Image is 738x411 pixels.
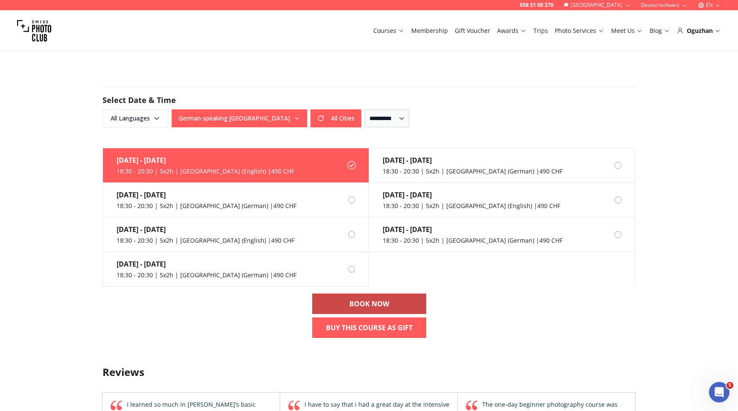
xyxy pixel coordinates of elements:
[383,236,562,245] div: 18:30 - 20:30 | 5x2h | [GEOGRAPHIC_DATA] (German) | 490 CHF
[726,382,733,389] span: 5
[326,323,413,333] b: Buy This Course As Gift
[370,25,408,37] button: Courses
[520,2,553,9] a: 058 51 00 270
[383,167,562,176] div: 18:30 - 20:30 | 5x2h | [GEOGRAPHIC_DATA] (German) | 490 CHF
[455,26,490,35] a: Gift Voucher
[411,26,448,35] a: Membership
[117,202,296,210] div: 18:30 - 20:30 | 5x2h | [GEOGRAPHIC_DATA] (German) | 490 CHF
[373,26,404,35] a: Courses
[677,26,721,35] div: Oguzhan
[383,155,562,165] div: [DATE] - [DATE]
[117,271,296,279] div: 18:30 - 20:30 | 5x2h | [GEOGRAPHIC_DATA] (German) | 490 CHF
[646,25,674,37] button: Blog
[530,25,551,37] button: Trips
[104,111,167,126] span: All Languages
[608,25,646,37] button: Meet Us
[310,109,361,127] button: All Cities
[611,26,643,35] a: Meet Us
[451,25,494,37] button: Gift Voucher
[383,202,560,210] div: 18:30 - 20:30 | 5x2h | [GEOGRAPHIC_DATA] (English) | 490 CHF
[117,167,294,176] div: 18:30 - 20:30 | 5x2h | [GEOGRAPHIC_DATA] (English) | 490 CHF
[349,299,389,309] b: BOOK NOW
[555,26,604,35] a: Photo Services
[17,14,51,48] img: Swiss photo club
[551,25,608,37] button: Photo Services
[383,190,560,200] div: [DATE] - [DATE]
[117,155,294,165] div: [DATE] - [DATE]
[312,294,426,314] a: BOOK NOW
[494,25,530,37] button: Awards
[650,26,670,35] a: Blog
[117,224,294,235] div: [DATE] - [DATE]
[102,365,635,379] h3: Reviews
[497,26,527,35] a: Awards
[172,109,307,127] button: German-speaking [GEOGRAPHIC_DATA]
[117,236,294,245] div: 18:30 - 20:30 | 5x2h | [GEOGRAPHIC_DATA] (English) | 490 CHF
[709,382,729,402] iframe: Intercom live chat
[117,190,296,200] div: [DATE] - [DATE]
[408,25,451,37] button: Membership
[383,224,562,235] div: [DATE] - [DATE]
[102,94,635,106] h2: Select Date & Time
[312,317,426,338] a: Buy This Course As Gift
[533,26,548,35] a: Trips
[117,259,296,269] div: [DATE] - [DATE]
[102,109,168,127] button: All Languages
